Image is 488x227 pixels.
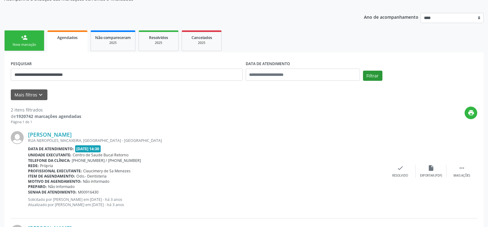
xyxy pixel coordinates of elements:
p: Solicitado por [PERSON_NAME] em [DATE] - há 3 anos Atualizado por [PERSON_NAME] em [DATE] - há 3 ... [28,197,385,207]
div: Mais ações [454,174,470,178]
div: de [11,113,81,119]
b: Profissional executante: [28,168,82,174]
span: Cancelados [192,35,212,40]
span: [PHONE_NUMBER] / [PHONE_NUMBER] [72,158,141,163]
span: Claucimery de Sa Menezes [83,168,131,174]
b: Senha de atendimento: [28,190,77,195]
i: keyboard_arrow_down [37,92,44,98]
div: 2025 [186,41,217,45]
span: Própria [40,163,53,168]
span: Agendados [57,35,78,40]
span: Resolvidos [149,35,168,40]
i: check [397,165,404,171]
div: Página 1 de 1 [11,119,81,125]
b: Motivo de agendamento: [28,179,82,184]
span: Não compareceram [95,35,131,40]
button: Mais filtroskeyboard_arrow_down [11,89,47,100]
div: 2025 [143,41,174,45]
span: [DATE] 14:30 [75,145,101,152]
button: Filtrar [363,71,382,81]
span: Odo.- Dentisteria [76,174,107,179]
span: M00916430 [78,190,99,195]
b: Unidade executante: [28,152,71,158]
b: Rede: [28,163,39,168]
div: 2025 [95,41,131,45]
i: insert_drive_file [428,165,434,171]
b: Preparo: [28,184,47,189]
span: Não informado [48,184,75,189]
b: Telefone da clínica: [28,158,71,163]
div: 2 itens filtrados [11,107,81,113]
button: print [465,107,477,119]
label: PESQUISAR [11,59,32,68]
label: DATA DE ATENDIMENTO [246,59,290,68]
div: Nova marcação [9,42,40,47]
span: Não informado [83,179,109,184]
a: [PERSON_NAME] [28,131,72,138]
div: Exportar (PDF) [420,174,442,178]
b: Item de agendamento: [28,174,75,179]
div: person_add [21,34,28,41]
div: Resolvido [392,174,408,178]
strong: 1920742 marcações agendadas [16,113,81,119]
div: RUA NEROPOLES, MACAXEIRA, [GEOGRAPHIC_DATA] - [GEOGRAPHIC_DATA] [28,138,385,143]
b: Data de atendimento: [28,146,74,151]
p: Ano de acompanhamento [364,13,418,21]
img: img [11,131,24,144]
i:  [458,165,465,171]
span: Centro de Saude Bucal Retorno [73,152,128,158]
i: print [468,109,474,116]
